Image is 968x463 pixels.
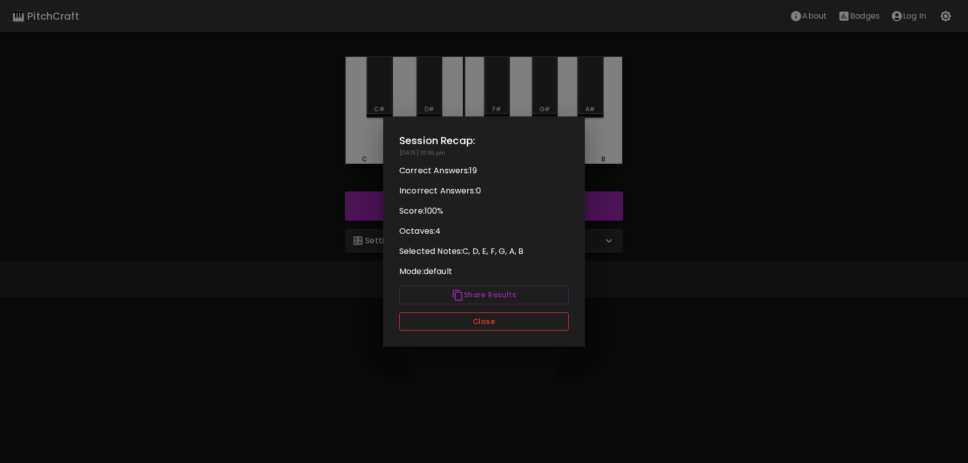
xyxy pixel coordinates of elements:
[399,205,569,217] p: Score: 100 %
[399,312,569,331] button: Close
[399,149,569,157] p: [DATE] 10:36 pm
[399,245,569,257] p: Selected Notes: C, D, E, F, G, A, B
[399,225,569,237] p: Octaves: 4
[399,165,569,177] p: Correct Answers: 19
[399,185,569,197] p: Incorrect Answers: 0
[399,133,569,149] h2: Session Recap:
[399,266,569,278] p: Mode: default
[399,286,569,304] button: Share Results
